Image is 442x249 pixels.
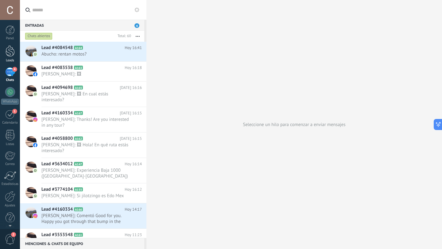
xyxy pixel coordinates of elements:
[33,214,37,218] img: instagram.svg
[11,232,16,237] span: 2
[33,117,37,122] img: instagram.svg
[120,85,142,91] span: [DATE] 16:16
[74,207,83,211] span: A166
[41,51,130,57] span: Abucho: rentan motos?
[41,110,73,116] span: Lead #4160334
[134,23,139,28] span: 4
[41,206,73,213] span: Lead #4160334
[20,62,146,81] a: Lead #4083538 A163 Hoy 16:18 [PERSON_NAME]: 🖼
[41,186,73,193] span: Lead #3774104
[20,107,146,132] a: Lead #4160334 A167 [DATE] 16:15 [PERSON_NAME]: Thanks! Are you interested in any tour?
[25,33,52,40] div: Chats abiertos
[74,86,83,90] span: A165
[120,136,142,142] span: [DATE] 16:15
[20,20,144,31] div: Entradas
[74,233,83,237] span: A161
[74,162,83,166] span: A147
[33,52,37,56] img: com.amocrm.amocrmwa.svg
[1,121,19,125] div: Calendario
[74,66,83,70] span: A163
[125,65,142,71] span: Hoy 16:18
[1,36,19,40] div: Panel
[125,232,142,238] span: Hoy 11:23
[41,167,130,179] span: [PERSON_NAME]: Experiencia Baja 1000 ([GEOGRAPHIC_DATA]-[GEOGRAPHIC_DATA]) $4,250usd liquidando a...
[41,136,73,142] span: Lead #4058800
[125,161,142,167] span: Hoy 16:14
[1,78,19,82] div: Chats
[12,109,17,114] span: 1
[41,117,130,128] span: [PERSON_NAME]: Thanks! Are you interested in any tour?
[120,110,142,116] span: [DATE] 16:15
[41,161,73,167] span: Lead #3634012
[33,143,37,147] img: facebook-sm.svg
[33,72,37,76] img: facebook-sm.svg
[41,213,130,224] span: [PERSON_NAME]: Comentó Good for you. Happy you got through that bump in the road and had a great ...
[20,238,144,249] div: Menciones & Chats de equipo
[41,45,73,51] span: Lead #4084548
[74,187,83,191] span: A155
[1,99,19,105] div: WhatsApp
[20,82,146,107] a: Lead #4094698 A165 [DATE] 16:16 [PERSON_NAME]: 🖼 En cual estás interesado?
[125,186,142,193] span: Hoy 16:12
[1,142,19,146] div: Listas
[41,71,130,77] span: [PERSON_NAME]: 🖼
[115,33,131,39] div: Total: 60
[1,162,19,166] div: Correo
[1,204,19,208] div: Ajustes
[74,46,83,50] span: A164
[1,182,19,186] div: Estadísticas
[12,67,17,72] span: 4
[41,91,130,103] span: [PERSON_NAME]: 🖼 En cual estás interesado?
[20,183,146,203] a: Lead #3774104 A155 Hoy 16:12 [PERSON_NAME]: Si jilotzingo es Edo Mex
[1,59,19,63] div: Leads
[41,193,130,199] span: [PERSON_NAME]: Si jilotzingo es Edo Mex
[20,42,146,61] a: Lead #4084548 A164 Hoy 16:41 Abucho: rentan motos?
[41,65,73,71] span: Lead #4083538
[20,132,146,158] a: Lead #4058800 A162 [DATE] 16:15 [PERSON_NAME]: 🖼 Hola! En qué ruta estás interesado?
[74,136,83,140] span: A162
[41,85,73,91] span: Lead #4094698
[20,203,146,228] a: Lead #4160334 A166 Hoy 14:17 [PERSON_NAME]: Comentó Good for you. Happy you got through that bump...
[125,45,142,51] span: Hoy 16:41
[131,31,144,42] button: Más
[33,92,37,96] img: com.amocrm.amocrmwa.svg
[20,158,146,183] a: Lead #3634012 A147 Hoy 16:14 [PERSON_NAME]: Experiencia Baja 1000 ([GEOGRAPHIC_DATA]-[GEOGRAPHIC_...
[74,111,83,115] span: A167
[41,232,73,238] span: Lead #3553548
[33,194,37,198] img: com.amocrm.amocrmwa.svg
[33,168,37,173] img: com.amocrm.amocrmwa.svg
[41,142,130,154] span: [PERSON_NAME]: 🖼 Hola! En qué ruta estás interesado?
[125,206,142,213] span: Hoy 14:17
